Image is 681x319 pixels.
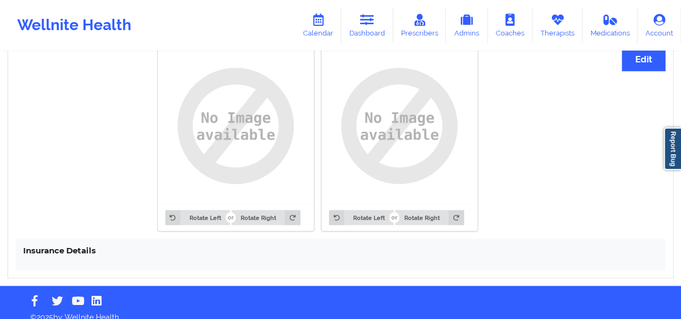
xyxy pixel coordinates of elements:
button: Rotate Right [395,210,464,225]
button: Rotate Right [231,210,300,225]
a: Prescribers [393,8,446,43]
a: Medications [582,8,638,43]
a: Coaches [488,8,532,43]
a: Report Bug [664,127,681,170]
a: Therapists [532,8,582,43]
button: Rotate Left [165,210,230,225]
a: Account [637,8,681,43]
a: Calendar [295,8,341,43]
a: Admins [446,8,488,43]
h4: Insurance Details [23,245,658,255]
a: Dashboard [341,8,393,43]
img: uy8AAAAYdEVYdFRodW1iOjpJbWFnZTo6SGVpZ2h0ADUxMo+NU4EAAAAXdEVYdFRodW1iOjpJbWFnZTo6V2lkdGgANTEyHHwD3... [165,55,306,196]
button: Rotate Left [329,210,394,225]
img: uy8AAAAYdEVYdFRodW1iOjpJbWFnZTo6SGVpZ2h0ADUxMo+NU4EAAAAXdEVYdFRodW1iOjpJbWFnZTo6V2lkdGgANTEyHHwD3... [329,55,470,196]
button: Edit [622,48,665,71]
